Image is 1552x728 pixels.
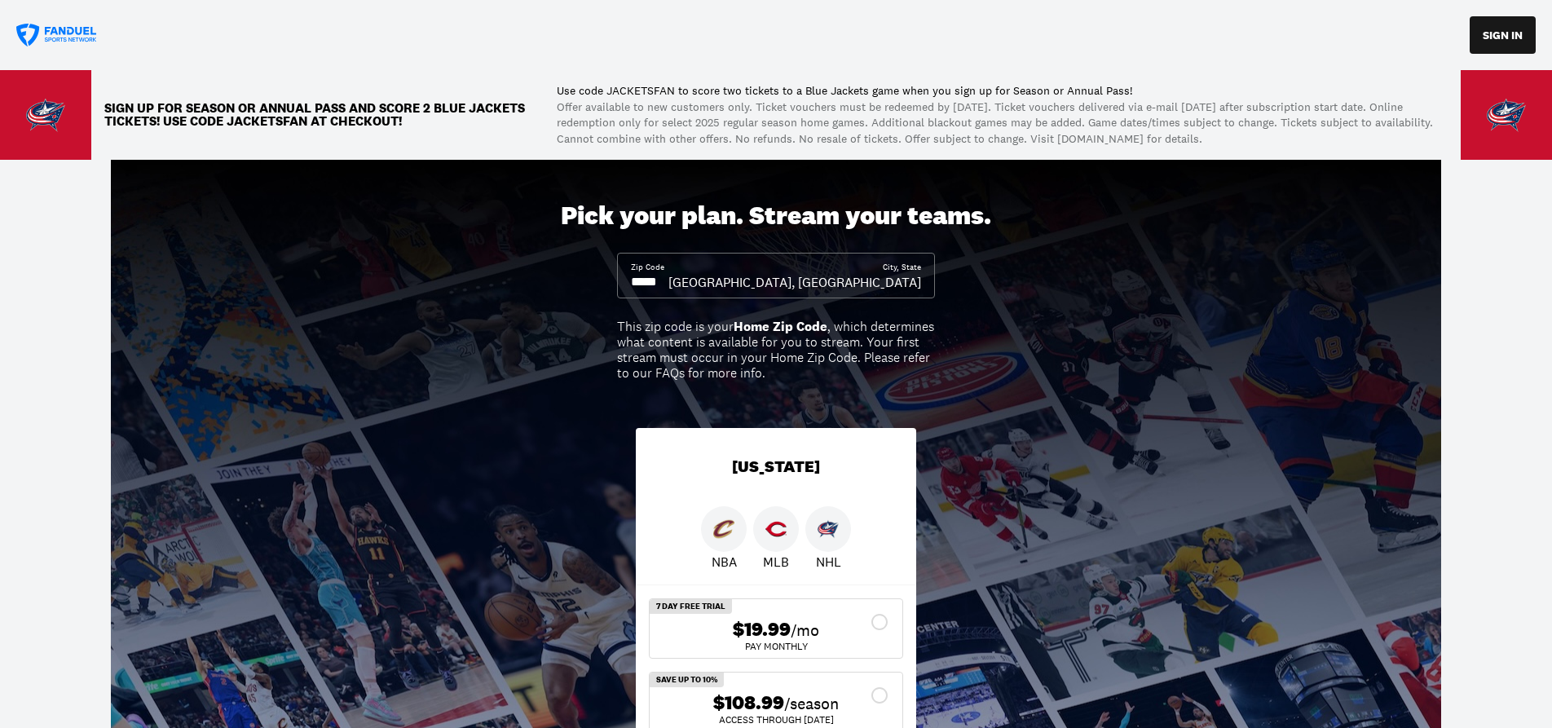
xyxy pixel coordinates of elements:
[650,673,724,687] div: Save Up To 10%
[883,262,921,273] div: City, State
[557,83,1435,99] p: Use code JACKETSFAN to score two tickets to a Blue Jackets game when you sign up for Season or An...
[733,618,791,642] span: $19.99
[557,99,1435,148] p: Offer available to new customers only. Ticket vouchers must be redeemed by [DATE]. Ticket voucher...
[713,691,784,715] span: $108.99
[816,552,841,571] p: NHL
[663,715,889,725] div: ACCESS THROUGH [DATE]
[26,95,65,135] img: Team Logo
[631,262,664,273] div: Zip Code
[734,318,827,335] b: Home Zip Code
[1470,16,1536,54] button: SIGN IN
[713,518,734,540] img: Cavaliers
[765,518,787,540] img: Reds
[763,552,789,571] p: MLB
[791,619,819,642] span: /mo
[636,428,916,506] div: [US_STATE]
[668,273,921,291] div: [GEOGRAPHIC_DATA], [GEOGRAPHIC_DATA]
[104,102,544,128] p: Sign up for Season or Annual Pass and score 2 Blue Jackets TICKETS! Use code JACKETSFAN at checkout!
[561,201,991,232] div: Pick your plan. Stream your teams.
[784,692,839,715] span: /season
[663,642,889,651] div: Pay Monthly
[1487,95,1526,135] img: Team Logo
[818,518,839,540] img: Blue Jackets
[617,319,935,382] div: This zip code is your , which determines what content is available for you to stream. Your first ...
[650,599,732,614] div: 7 Day Free Trial
[712,552,737,571] p: NBA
